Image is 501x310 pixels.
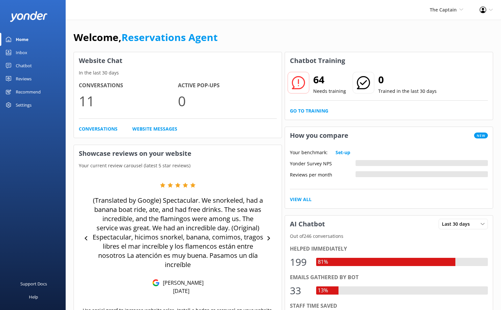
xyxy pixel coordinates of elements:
[16,98,32,112] div: Settings
[173,287,189,295] p: [DATE]
[442,220,474,228] span: Last 30 days
[316,286,330,295] div: 13%
[16,85,41,98] div: Recommend
[79,125,118,133] a: Conversations
[10,11,48,22] img: yonder-white-logo.png
[378,72,437,88] h2: 0
[16,33,29,46] div: Home
[290,254,310,270] div: 199
[178,81,277,90] h4: Active Pop-ups
[29,290,38,303] div: Help
[74,52,282,69] h3: Website Chat
[285,233,493,240] p: Out of 246 conversations
[16,72,32,85] div: Reviews
[290,149,328,156] p: Your benchmark:
[20,277,47,290] div: Support Docs
[290,160,356,166] div: Yonder Survey NPS
[74,145,282,162] h3: Showcase reviews on your website
[378,88,437,95] p: Trained in the last 30 days
[132,125,177,133] a: Website Messages
[16,59,32,72] div: Chatbot
[285,216,330,233] h3: AI Chatbot
[285,52,350,69] h3: Chatbot Training
[79,90,178,112] p: 11
[152,279,160,286] img: Google Reviews
[290,107,328,114] a: Go to Training
[79,81,178,90] h4: Conversations
[178,90,277,112] p: 0
[160,279,204,286] p: [PERSON_NAME]
[290,273,488,282] div: Emails gathered by bot
[290,245,488,253] div: Helped immediately
[430,7,457,13] span: The Captain
[336,149,350,156] a: Set-up
[313,88,346,95] p: Needs training
[316,258,330,266] div: 81%
[74,162,282,169] p: Your current review carousel (latest 5 star reviews)
[121,31,218,44] a: Reservations Agent
[74,30,218,45] h1: Welcome,
[16,46,27,59] div: Inbox
[290,171,356,177] div: Reviews per month
[92,196,264,269] p: (Translated by Google) Spectacular. We snorkeled, had a banana boat ride, ate, and had free drink...
[285,127,353,144] h3: How you compare
[313,72,346,88] h2: 64
[74,69,282,76] p: In the last 30 days
[290,283,310,299] div: 33
[290,196,312,203] a: View All
[474,133,488,138] span: New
